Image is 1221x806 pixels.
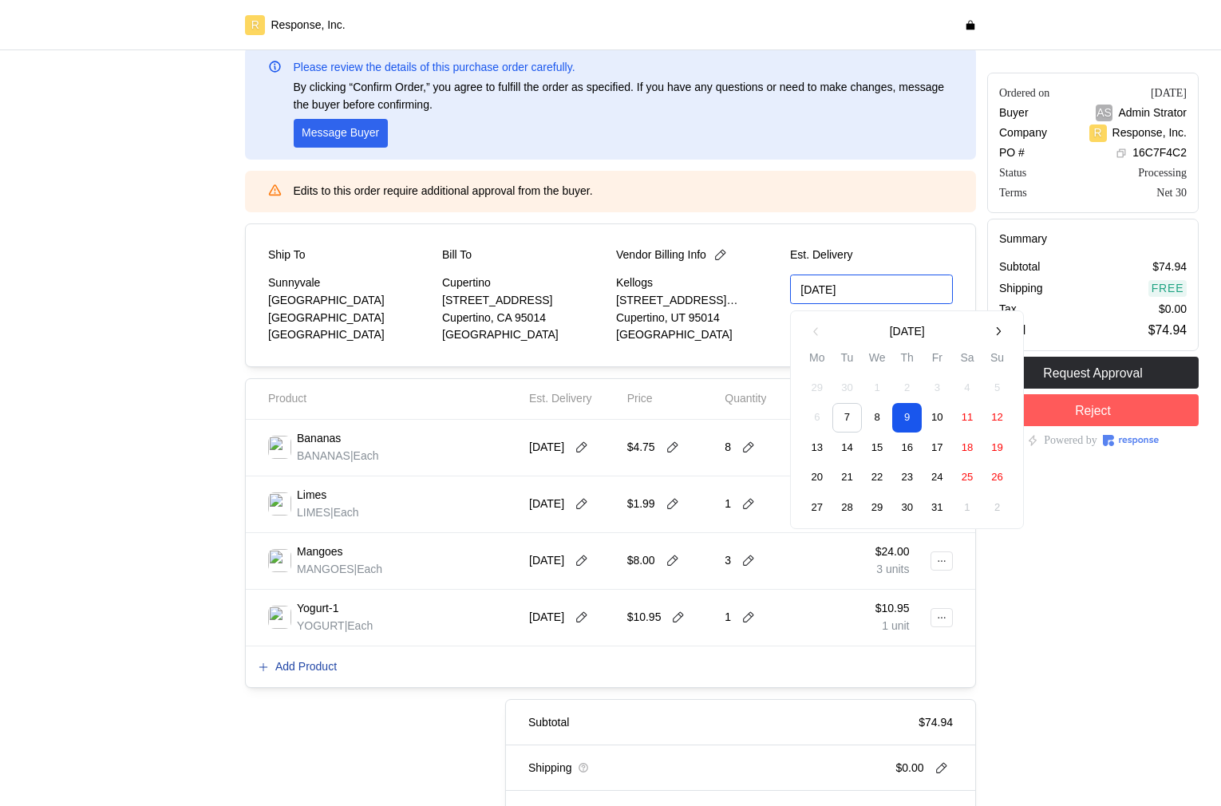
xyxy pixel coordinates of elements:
[892,373,922,402] button: 2 October 2025
[999,301,1017,318] p: Tax
[627,552,655,570] p: $8.00
[982,403,1012,433] button: 12 October 2025
[350,449,379,462] span: | Each
[268,390,306,408] p: Product
[268,247,305,264] p: Ship To
[953,493,982,523] button: 1 November 2025
[1075,401,1111,421] p: Reject
[528,714,569,732] p: Subtotal
[999,85,1049,101] div: Ordered on
[923,433,952,463] button: 17 October 2025
[953,373,982,402] button: 4 October 2025
[999,144,1025,162] p: PO #
[892,403,922,433] button: 9 October 2025
[999,280,1043,298] p: Shipping
[1132,144,1187,162] p: 16C7F4C2
[1097,105,1112,122] p: AS
[982,349,1013,373] th: Su
[1151,85,1187,101] div: [DATE]
[529,552,564,570] p: [DATE]
[1044,432,1097,449] p: Powered by
[802,403,832,433] button: 6 October 2025
[268,310,431,327] p: [GEOGRAPHIC_DATA]
[268,326,431,344] p: [GEOGRAPHIC_DATA]
[251,17,259,34] p: R
[345,619,373,632] span: | Each
[725,552,731,570] p: 3
[1148,320,1187,340] p: $74.94
[442,292,605,310] p: [STREET_ADDRESS]
[1094,124,1102,142] p: R
[832,493,862,523] button: 28 October 2025
[616,292,779,310] p: [STREET_ADDRESS][PERSON_NAME]
[999,259,1040,276] p: Subtotal
[982,463,1012,492] button: 26 October 2025
[999,164,1026,181] div: Status
[1156,184,1187,201] div: Net 30
[627,390,653,408] p: Price
[294,119,388,148] button: Message Buyer
[982,373,1012,402] button: 5 October 2025
[529,496,564,513] p: [DATE]
[863,493,892,523] button: 29 October 2025
[1043,363,1142,383] p: Request Approval
[271,17,345,34] p: Response, Inc.
[923,493,952,523] button: 31 October 2025
[330,506,359,519] span: | Each
[297,563,354,575] span: MANGOES
[627,609,662,626] p: $10.95
[529,439,564,456] p: [DATE]
[892,349,923,373] th: Th
[892,463,922,492] button: 23 October 2025
[999,231,1187,247] h5: Summary
[863,373,892,402] button: 1 October 2025
[294,59,575,77] p: Please review the details of this purchase order carefully.
[895,760,923,777] p: $0.00
[294,183,954,200] p: Edits to this order require additional approval from the buyer.
[257,658,338,677] button: Add Product
[1138,164,1187,181] div: Processing
[268,549,291,572] img: d3ac4687-b242-4948-a6d1-30de9b2d8823.jpeg
[863,433,892,463] button: 15 October 2025
[302,124,379,142] p: Message Buyer
[790,275,953,304] input: MM/DD/YYYY
[268,606,291,629] img: 6ffd52a9-3d83-4faa-a95f-040df60aca83.jpeg
[616,310,779,327] p: Cupertino, UT 95014
[952,349,982,373] th: Sa
[832,403,862,433] button: 7 October 2025
[294,79,954,113] p: By clicking “Confirm Order,” you agree to fulfill the order as specified. If you have any questio...
[875,561,910,579] p: 3 units
[862,349,892,373] th: We
[832,463,862,492] button: 21 October 2025
[953,433,982,463] button: 18 October 2025
[999,184,1027,201] div: Terms
[1112,124,1187,142] p: Response, Inc.
[442,326,605,344] p: [GEOGRAPHIC_DATA]
[297,619,345,632] span: YOGURT
[875,600,910,618] p: $10.95
[802,463,832,492] button: 20 October 2025
[1152,259,1187,276] p: $74.94
[297,487,326,504] p: Limes
[923,349,953,373] th: Fr
[529,609,564,626] p: [DATE]
[863,463,892,492] button: 22 October 2025
[297,449,350,462] span: BANANAS
[923,373,952,402] button: 3 October 2025
[627,496,655,513] p: $1.99
[268,275,431,292] p: Sunnyvale
[790,247,953,264] p: Est. Delivery
[982,433,1012,463] button: 19 October 2025
[1103,435,1159,446] img: Response Logo
[875,543,910,561] p: $24.00
[275,658,337,676] p: Add Product
[616,326,779,344] p: [GEOGRAPHIC_DATA]
[987,357,1199,389] button: Request Approval
[354,563,383,575] span: | Each
[923,463,952,492] button: 24 October 2025
[832,433,862,463] button: 14 October 2025
[297,600,338,618] p: Yogurt-1
[268,492,291,516] img: 0568abf3-1ba1-406c-889f-3402a974d107.jpeg
[442,247,472,264] p: Bill To
[616,247,706,264] p: Vendor Billing Info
